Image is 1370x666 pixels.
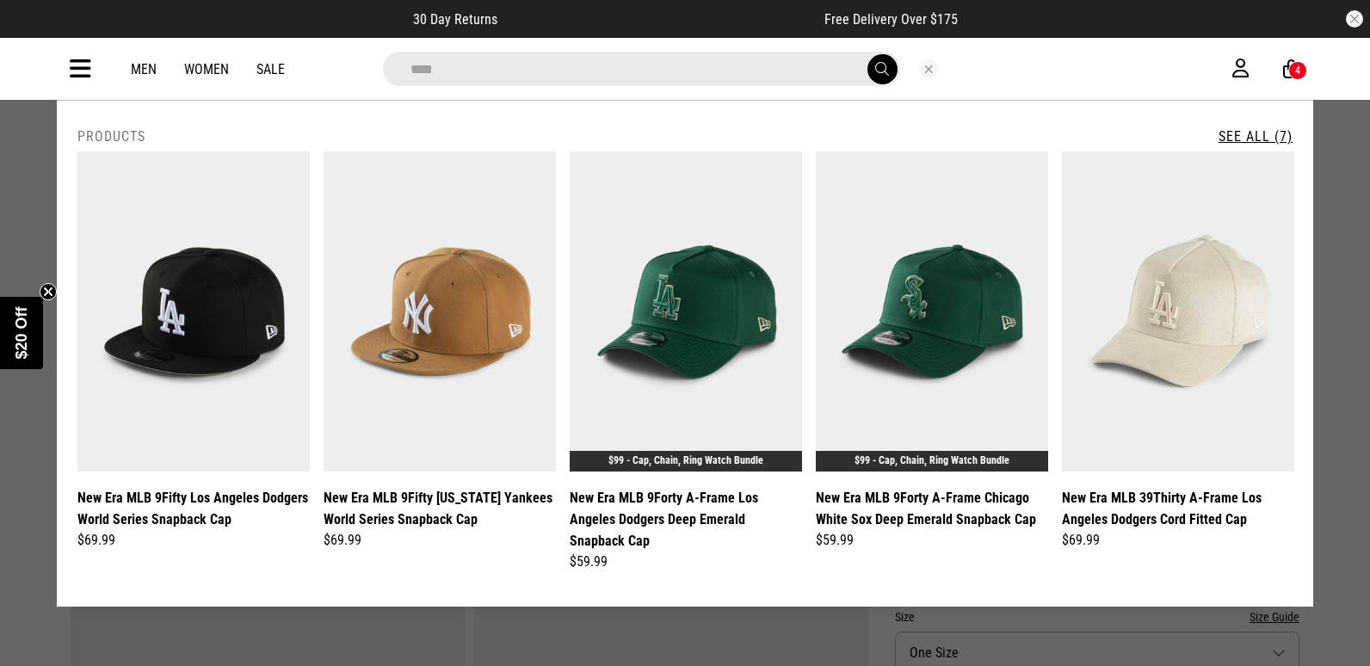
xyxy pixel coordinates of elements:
button: Open LiveChat chat widget [14,7,65,59]
img: New Era Mlb 9forty A-frame Chicago White Sox Deep Emerald Snapback Cap in Green [816,151,1048,472]
a: New Era MLB 9Fifty Los Angeles Dodgers World Series Snapback Cap [77,487,310,530]
a: New Era MLB 9Forty A-Frame Los Angeles Dodgers Deep Emerald Snapback Cap [570,487,802,552]
img: New Era Mlb 9fifty Los Angeles Dodgers World Series Snapback Cap in Black [77,151,310,472]
a: $99 - Cap, Chain, Ring Watch Bundle [855,454,1009,466]
span: Free Delivery Over $175 [824,11,958,28]
div: $69.99 [77,530,310,551]
img: New Era Mlb 39thirty A-frame Los Angeles Dodgers Cord Fitted Cap in Beige [1062,151,1294,472]
div: $69.99 [1062,530,1294,551]
a: 4 [1283,60,1299,78]
div: $69.99 [324,530,556,551]
button: Close teaser [40,283,57,300]
a: New Era MLB 39Thirty A-Frame Los Angeles Dodgers Cord Fitted Cap [1062,487,1294,530]
a: New Era MLB 9Fifty [US_STATE] Yankees World Series Snapback Cap [324,487,556,530]
div: $59.99 [570,552,802,572]
a: See All (7) [1219,128,1293,145]
button: Close search [919,59,938,78]
iframe: Customer reviews powered by Trustpilot [532,10,790,28]
img: New Era Mlb 9forty A-frame Los Angeles Dodgers Deep Emerald Snapback Cap in Green [570,151,802,472]
a: $99 - Cap, Chain, Ring Watch Bundle [608,454,763,466]
div: $59.99 [816,530,1048,551]
a: New Era MLB 9Forty A-Frame Chicago White Sox Deep Emerald Snapback Cap [816,487,1048,530]
div: 4 [1295,65,1300,77]
a: Women [184,61,229,77]
h2: Products [77,128,145,145]
a: Men [131,61,157,77]
span: $20 Off [13,306,30,359]
span: 30 Day Returns [413,11,497,28]
a: Sale [256,61,285,77]
img: New Era Mlb 9fifty New York Yankees World Series Snapback Cap in Brown [324,151,556,472]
